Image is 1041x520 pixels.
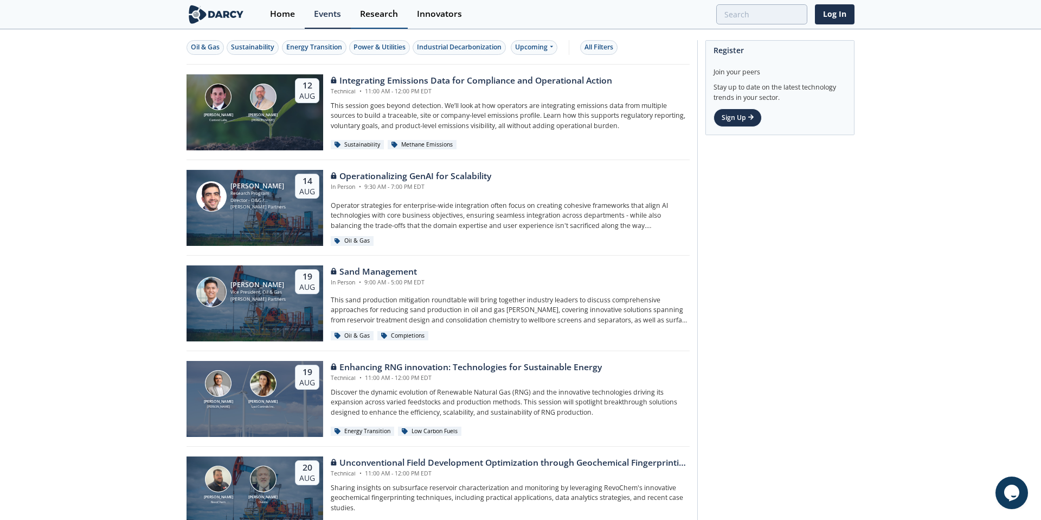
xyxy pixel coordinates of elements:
div: 12 [299,80,315,91]
div: 19 [299,271,315,282]
div: Power & Utilities [354,42,406,52]
div: Low Carbon Fuels [398,427,461,436]
div: Innovators [417,10,462,18]
div: Industrial Decarbonization [417,42,502,52]
div: Sand Management [331,265,425,278]
button: Power & Utilities [349,40,410,55]
div: Sustainability [331,140,384,150]
div: Join your peers [714,60,846,77]
div: [PERSON_NAME] [202,404,235,409]
div: Context Labs [202,118,235,122]
button: Oil & Gas [187,40,224,55]
div: [PERSON_NAME] [202,399,235,405]
div: Home [270,10,295,18]
img: Ron Sasaki [196,277,227,307]
div: [PERSON_NAME] [230,182,286,190]
img: Bob Aylsworth [205,466,232,492]
div: Aug [299,473,315,483]
img: Sami Sultan [196,181,227,212]
div: Ovintiv [246,500,280,504]
div: [PERSON_NAME] [246,399,280,405]
a: Amir Akbari [PERSON_NAME] [PERSON_NAME] Nicole Neff [PERSON_NAME] Loci Controls Inc. 19 Aug Enhan... [187,361,690,437]
div: Aug [299,282,315,292]
div: RevoChem [202,500,235,504]
div: Completions [377,331,428,341]
a: Ron Sasaki [PERSON_NAME] Vice President, Oil & Gas [PERSON_NAME] Partners 19 Aug Sand Management ... [187,265,690,341]
button: Energy Transition [282,40,346,55]
span: • [357,470,363,477]
div: Unconventional Field Development Optimization through Geochemical Fingerprinting Technology [331,456,690,470]
div: [PERSON_NAME] [202,494,235,500]
button: Sustainability [227,40,279,55]
div: 14 [299,176,315,187]
div: In Person 9:30 AM - 7:00 PM EDT [331,183,491,192]
div: Sustainability [231,42,274,52]
img: Amir Akbari [205,370,232,397]
div: Stay up to date on the latest technology trends in your sector. [714,77,846,103]
a: Sign Up [714,109,762,127]
p: Sharing insights on subsurface reservoir characterization and monitoring by leveraging RevoChem's... [331,483,690,513]
div: [PERSON_NAME] [202,112,235,118]
div: 19 [299,367,315,378]
img: Mark Gebbia [250,84,277,110]
div: Methane Emissions [388,140,457,150]
span: • [357,374,363,382]
div: Vice President, Oil & Gas [230,289,286,296]
img: Nathan Brawn [205,84,232,110]
img: logo-wide.svg [187,5,246,24]
div: [PERSON_NAME] Partners [230,204,286,211]
a: Nathan Brawn [PERSON_NAME] Context Labs Mark Gebbia [PERSON_NAME] [PERSON_NAME] 12 Aug Integratin... [187,74,690,150]
div: [PERSON_NAME] [246,118,280,122]
div: Technical 11:00 AM - 12:00 PM EDT [331,470,690,478]
iframe: chat widget [995,477,1030,509]
div: Technical 11:00 AM - 12:00 PM EDT [331,87,612,96]
div: [PERSON_NAME] [230,281,286,289]
img: John Sinclair [250,466,277,492]
div: [PERSON_NAME] Partners [230,296,286,303]
div: Research [360,10,398,18]
div: Enhancing RNG innovation: Technologies for Sustainable Energy [331,361,602,374]
span: • [357,87,363,95]
button: Industrial Decarbonization [413,40,506,55]
div: Register [714,41,846,60]
div: Integrating Emissions Data for Compliance and Operational Action [331,74,612,87]
button: All Filters [580,40,618,55]
div: Aug [299,91,315,101]
a: Sami Sultan [PERSON_NAME] Research Program Director - O&G / Sustainability [PERSON_NAME] Partners... [187,170,690,246]
div: Aug [299,187,315,196]
div: [PERSON_NAME] [246,494,280,500]
img: Nicole Neff [250,370,277,397]
p: Operator strategies for enterprise-wide integration often focus on creating cohesive frameworks t... [331,201,690,231]
div: Energy Transition [286,42,342,52]
p: Discover the dynamic evolution of Renewable Natural Gas (RNG) and the innovative technologies dri... [331,388,690,417]
span: • [357,183,363,191]
div: In Person 9:00 AM - 5:00 PM EDT [331,278,425,287]
div: Energy Transition [331,427,394,436]
div: [PERSON_NAME] [246,112,280,118]
div: Upcoming [511,40,558,55]
div: Operationalizing GenAI for Scalability [331,170,491,183]
div: Technical 11:00 AM - 12:00 PM EDT [331,374,602,383]
p: This sand production mitigation roundtable will bring together industry leaders to discuss compre... [331,295,690,325]
div: Oil & Gas [331,331,374,341]
div: Oil & Gas [191,42,220,52]
p: This session goes beyond detection. We’ll look at how operators are integrating emissions data fr... [331,101,690,131]
div: Events [314,10,341,18]
div: All Filters [584,42,613,52]
span: • [357,278,363,286]
div: Oil & Gas [331,236,374,246]
div: 20 [299,462,315,473]
div: Research Program Director - O&G / Sustainability [230,190,286,204]
input: Advanced Search [716,4,807,24]
a: Log In [815,4,854,24]
div: Aug [299,378,315,388]
div: Loci Controls Inc. [246,404,280,409]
